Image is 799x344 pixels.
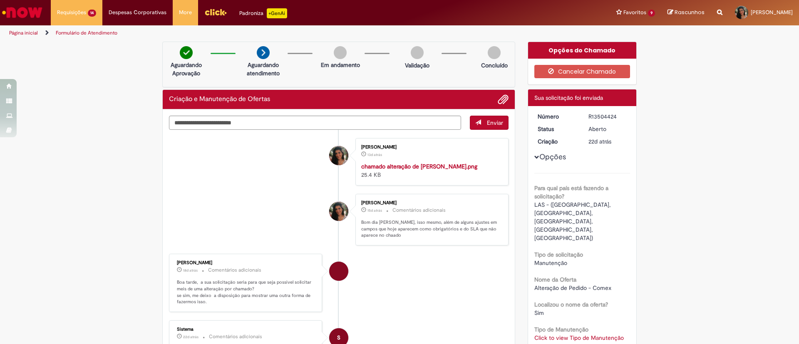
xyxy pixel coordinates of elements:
time: 16/09/2025 08:21:13 [367,208,382,213]
dt: Criação [531,137,583,146]
img: ServiceNow [1,4,44,21]
div: 09/09/2025 09:14:46 [588,137,627,146]
img: img-circle-grey.png [334,46,347,59]
time: 09/09/2025 09:14:46 [588,138,611,145]
small: Comentários adicionais [208,267,261,274]
a: Rascunhos [667,9,705,17]
p: Validação [405,61,429,69]
div: Sistema [177,327,315,332]
div: Opções do Chamado [528,42,637,59]
p: Aguardando atendimento [243,61,283,77]
dt: Número [531,112,583,121]
button: Enviar [470,116,509,130]
b: Tipo de Manutenção [534,326,588,333]
img: img-circle-grey.png [488,46,501,59]
img: click_logo_yellow_360x200.png [204,6,227,18]
b: Localizou o nome da oferta? [534,301,608,308]
div: Padroniza [239,8,287,18]
a: chamado alteração de [PERSON_NAME].png [361,163,477,170]
span: 15d atrás [367,208,382,213]
div: [PERSON_NAME] [361,145,500,150]
a: Página inicial [9,30,38,36]
a: Formulário de Atendimento [56,30,117,36]
b: Nome da Oferta [534,276,576,283]
div: Aberto [588,125,627,133]
p: Bom dia [PERSON_NAME], isso mesmo, além de alguns ajustes em campos que hoje aparecem como obriga... [361,219,500,239]
time: 12/09/2025 13:55:29 [183,268,198,273]
div: Rafaela Silva Dias [329,146,348,165]
span: 18d atrás [183,268,198,273]
span: Favoritos [623,8,646,17]
h2: Criação e Manutenção de Ofertas Histórico de tíquete [169,96,270,103]
textarea: Digite sua mensagem aqui... [169,116,461,130]
b: Tipo de solicitação [534,251,583,258]
small: Comentários adicionais [209,333,262,340]
div: Rafaela Silva Dias [329,202,348,221]
span: 9 [648,10,655,17]
small: Comentários adicionais [392,207,446,214]
button: Adicionar anexos [498,94,509,105]
img: check-circle-green.png [180,46,193,59]
span: Manutenção [534,259,567,267]
p: Em andamento [321,61,360,69]
span: Sim [534,309,544,317]
span: Requisições [57,8,86,17]
span: 13d atrás [367,152,382,157]
span: LAS - ([GEOGRAPHIC_DATA], [GEOGRAPHIC_DATA], [GEOGRAPHIC_DATA], [GEOGRAPHIC_DATA], [GEOGRAPHIC_DA... [534,201,612,242]
span: Rascunhos [675,8,705,16]
span: More [179,8,192,17]
span: 22d atrás [588,138,611,145]
ul: Trilhas de página [6,25,526,41]
img: img-circle-grey.png [411,46,424,59]
span: Alteração de Pedido - Comex [534,284,611,292]
img: arrow-next.png [257,46,270,59]
a: Click to view Tipo de Manutenção [534,334,624,342]
span: Enviar [487,119,503,126]
div: 25.4 KB [361,162,500,179]
div: [PERSON_NAME] [177,260,315,265]
p: +GenAi [267,8,287,18]
div: [PERSON_NAME] [361,200,500,205]
span: [PERSON_NAME] [751,9,793,16]
time: 18/09/2025 10:35:07 [367,152,382,157]
div: R13504424 [588,112,627,121]
dt: Status [531,125,583,133]
span: Sua solicitação foi enviada [534,94,603,101]
b: Para qual país está fazendo a solicitação? [534,184,608,200]
p: Boa tarde, a sua solicitação seria para que seja possivel solicitar meis de uma alteração por cha... [177,279,315,305]
p: Aguardando Aprovação [166,61,206,77]
div: Matheus Borges [329,262,348,281]
button: Cancelar Chamado [534,65,630,78]
span: Despesas Corporativas [109,8,166,17]
time: 09/09/2025 09:20:42 [183,334,199,339]
p: Concluído [481,61,508,69]
span: 14 [88,10,96,17]
span: 22d atrás [183,334,199,339]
